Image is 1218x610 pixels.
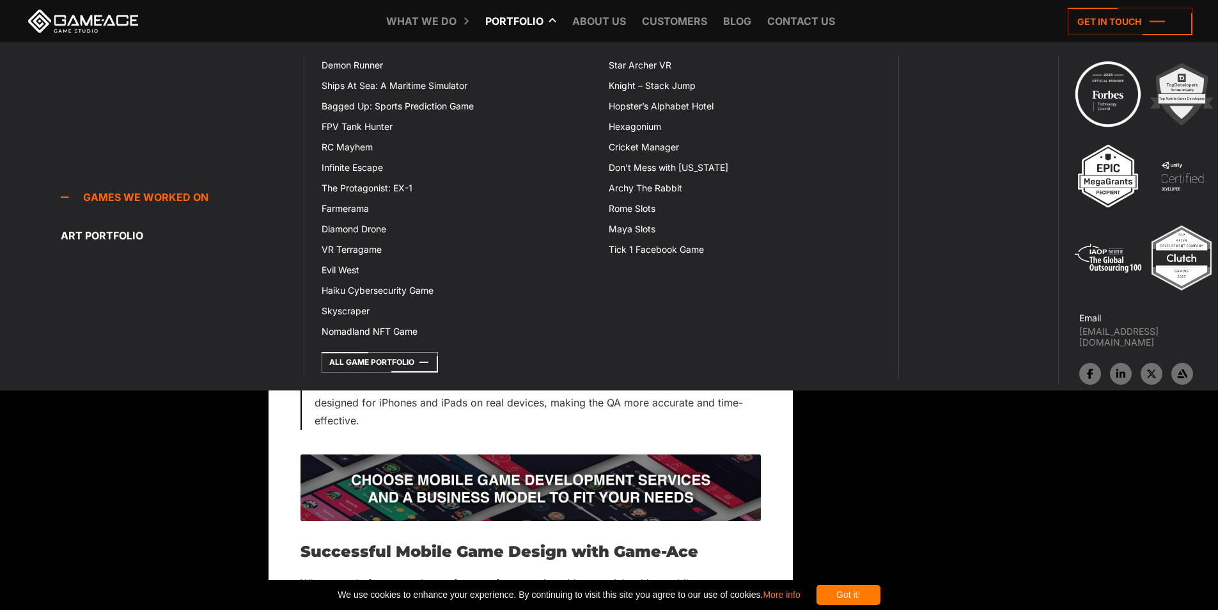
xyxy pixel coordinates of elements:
a: Evil West [314,260,601,280]
img: 4 [1147,141,1217,211]
a: Rome Slots [601,198,888,219]
a: Demon Runner [314,55,601,76]
a: Art portfolio [61,223,304,248]
a: Nomadland NFT Game [314,321,601,342]
strong: Email [1079,312,1101,323]
h2: Successful Mobile Game Design with Game-Ace [301,543,761,560]
a: Archy The Rabbit [601,178,888,198]
a: VR Terragame [314,239,601,260]
a: Infinite Escape [314,157,601,178]
a: The Protagonist: EX-1 [314,178,601,198]
img: 5 [1073,223,1143,293]
a: Farmerama [314,198,601,219]
a: More info [763,590,800,600]
a: Diamond Drone [314,219,601,239]
a: Get in touch [1068,8,1192,35]
img: Top ar vr development company gaming 2025 game ace [1146,223,1217,293]
a: [EMAIL_ADDRESS][DOMAIN_NAME] [1079,326,1218,348]
a: Knight – Stack Jump [601,76,888,96]
div: Got it! [816,585,880,605]
a: Star Archer VR [601,55,888,76]
a: Don’t Mess with [US_STATE] [601,157,888,178]
span: We use cookies to enhance your experience. By continuing to visit this site you agree to our use ... [338,585,800,605]
a: All Game Portfolio [322,352,438,373]
a: Bagged Up: Sports Prediction Game [314,96,601,116]
a: Maya Slots [601,219,888,239]
a: Ships At Sea: A Maritime Simulator [314,76,601,96]
img: 3 [1073,141,1143,211]
a: Haiku Cybersecurity Game [314,280,601,301]
p: In contrast to Android-based devices, a single iOS-based company Apple produces significantly few... [315,357,761,430]
a: Hopster’s Alphabet Hotel [601,96,888,116]
a: Tick 1 Facebook Game [601,239,888,260]
img: Technology council badge program ace 2025 game ace [1073,59,1143,129]
img: 2 [1146,59,1217,129]
a: Games we worked on [61,184,304,210]
a: RC Mayhem [314,137,601,157]
a: Cricket Manager [601,137,888,157]
img: mobile game development services [301,454,761,521]
a: Skyscraper [314,301,601,321]
a: Hexagonium [601,116,888,137]
a: FPV Tank Hunter [314,116,601,137]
